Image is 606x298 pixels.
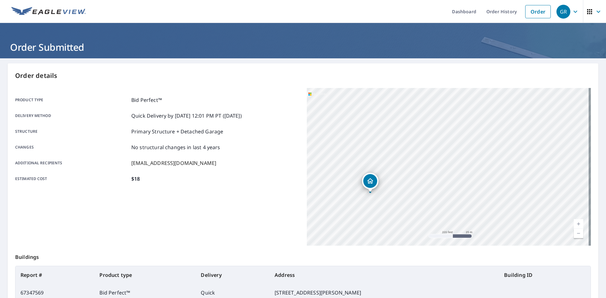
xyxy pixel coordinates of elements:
[525,5,551,18] a: Order
[8,41,598,54] h1: Order Submitted
[131,112,242,120] p: Quick Delivery by [DATE] 12:01 PM PT ([DATE])
[15,159,129,167] p: Additional recipients
[11,7,86,16] img: EV Logo
[15,112,129,120] p: Delivery method
[196,266,270,284] th: Delivery
[131,143,220,151] p: No structural changes in last 4 years
[131,159,216,167] p: [EMAIL_ADDRESS][DOMAIN_NAME]
[15,96,129,104] p: Product type
[15,266,94,284] th: Report #
[131,128,223,135] p: Primary Structure + Detached Garage
[556,5,570,19] div: GR
[15,143,129,151] p: Changes
[499,266,591,284] th: Building ID
[15,175,129,183] p: Estimated cost
[270,266,499,284] th: Address
[574,219,583,229] a: Current Level 18, Zoom In
[131,96,162,104] p: Bid Perfect™
[362,173,378,192] div: Dropped pin, building 1, Residential property, 104 Highline Dr Chehalis, WA 98532
[15,246,591,266] p: Buildings
[574,229,583,238] a: Current Level 18, Zoom Out
[15,71,591,80] p: Order details
[15,128,129,135] p: Structure
[131,175,140,183] p: $18
[94,266,196,284] th: Product type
